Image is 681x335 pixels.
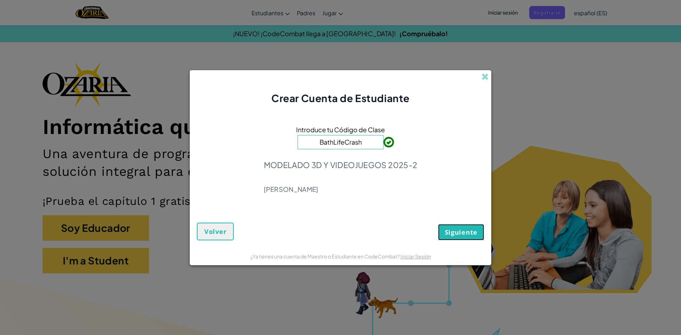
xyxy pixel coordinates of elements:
[250,253,400,259] span: ¿Ya tienes una cuenta de Maestro o Estudiante en CodeCombat?
[296,124,385,135] span: Introduce tu Código de Clase
[271,92,410,104] span: Crear Cuenta de Estudiante
[264,160,417,170] p: MODELADO 3D Y VIDEOJUEGOS 2025-2
[204,227,226,236] span: Volver
[197,223,234,240] button: Volver
[438,224,484,240] button: Siguiente
[400,253,431,259] a: Iniciar Sesión
[445,228,477,236] span: Siguiente
[264,185,417,194] p: [PERSON_NAME]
